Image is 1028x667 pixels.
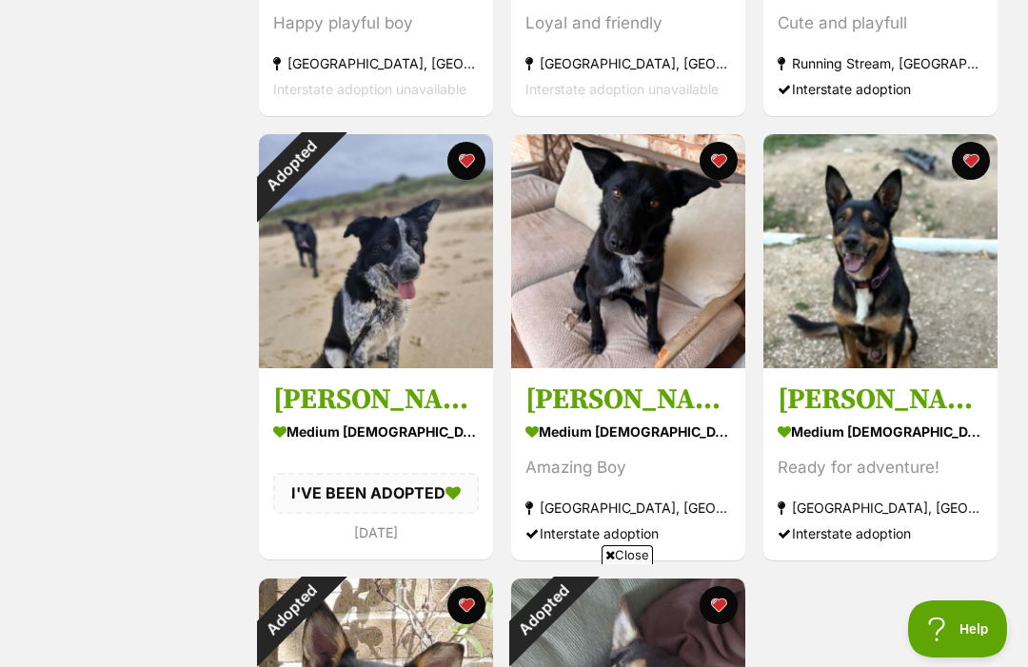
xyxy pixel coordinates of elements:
[700,142,738,180] button: favourite
[259,134,493,368] img: Frankie
[778,418,983,445] div: medium [DEMOGRAPHIC_DATA] Dog
[778,76,983,102] div: Interstate adoption
[168,572,860,657] iframe: Advertisement
[525,81,719,97] span: Interstate adoption unavailable
[511,134,745,368] img: Bob
[525,495,731,520] div: [GEOGRAPHIC_DATA], [GEOGRAPHIC_DATA]
[525,50,731,76] div: [GEOGRAPHIC_DATA], [GEOGRAPHIC_DATA]
[259,353,493,372] a: Adopted
[525,520,731,546] div: Interstate adoption
[234,109,347,223] div: Adopted
[273,520,479,545] div: [DATE]
[273,382,479,418] h3: [PERSON_NAME]
[273,81,466,97] span: Interstate adoption unavailable
[273,10,479,36] div: Happy playful boy
[778,455,983,481] div: Ready for adventure!
[525,418,731,445] div: medium [DEMOGRAPHIC_DATA] Dog
[525,382,731,418] h3: [PERSON_NAME]
[778,50,983,76] div: Running Stream, [GEOGRAPHIC_DATA]
[273,473,479,513] div: I'VE BEEN ADOPTED
[511,367,745,560] a: [PERSON_NAME] medium [DEMOGRAPHIC_DATA] Dog Amazing Boy [GEOGRAPHIC_DATA], [GEOGRAPHIC_DATA] Inte...
[447,142,485,180] button: favourite
[602,545,653,564] span: Close
[908,600,1009,657] iframe: Help Scout Beacon - Open
[763,134,998,368] img: Jimmy
[273,50,479,76] div: [GEOGRAPHIC_DATA], [GEOGRAPHIC_DATA]
[525,10,731,36] div: Loyal and friendly
[273,418,479,445] div: medium [DEMOGRAPHIC_DATA] Dog
[778,382,983,418] h3: [PERSON_NAME]
[778,10,983,36] div: Cute and playfull
[259,367,493,559] a: [PERSON_NAME] medium [DEMOGRAPHIC_DATA] Dog I'VE BEEN ADOPTED [DATE] favourite
[763,367,998,560] a: [PERSON_NAME] medium [DEMOGRAPHIC_DATA] Dog Ready for adventure! [GEOGRAPHIC_DATA], [GEOGRAPHIC_D...
[952,142,990,180] button: favourite
[778,495,983,520] div: [GEOGRAPHIC_DATA], [GEOGRAPHIC_DATA]
[525,455,731,481] div: Amazing Boy
[778,520,983,546] div: Interstate adoption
